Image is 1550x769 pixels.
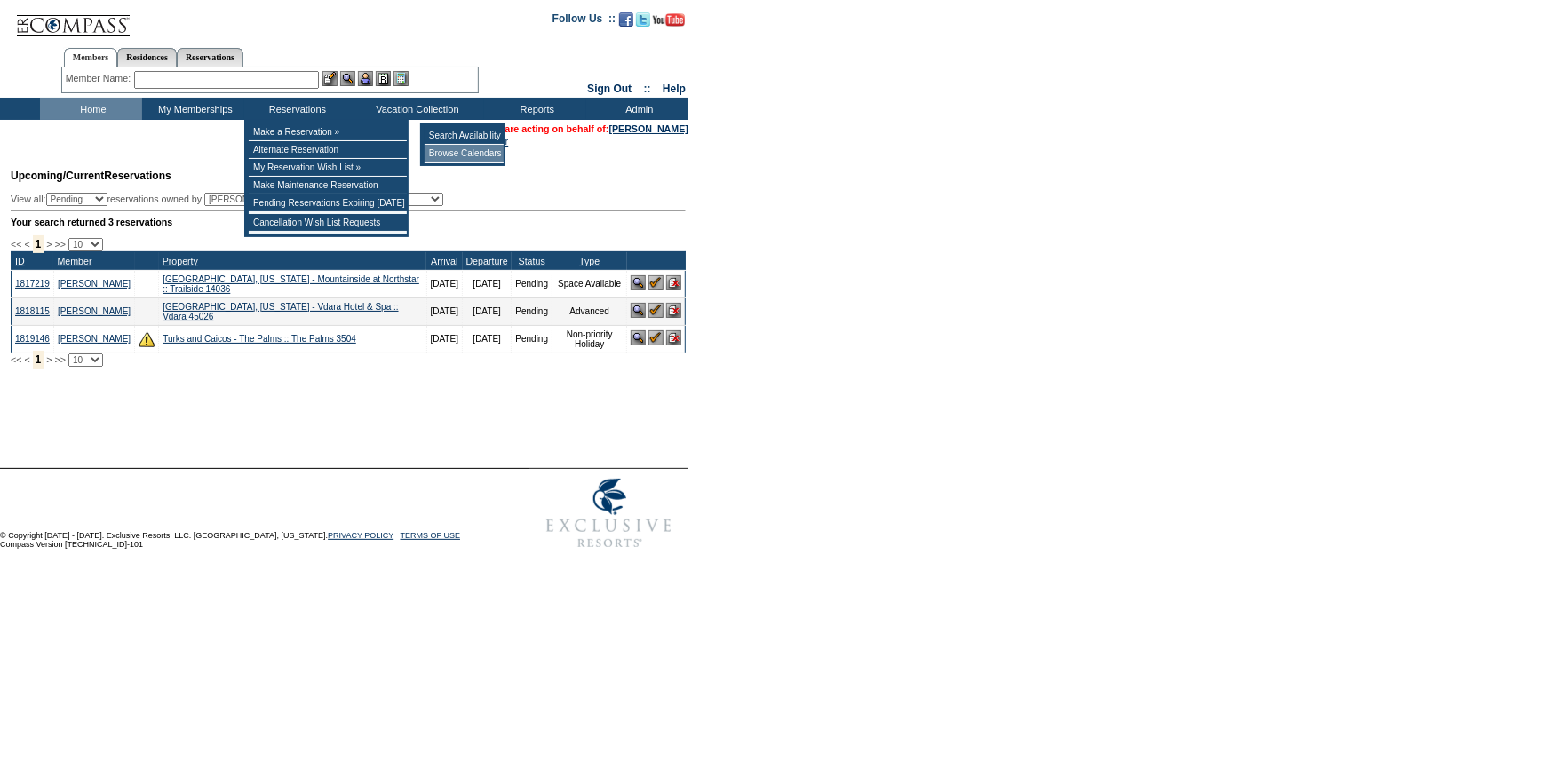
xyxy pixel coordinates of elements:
[484,98,586,120] td: Reports
[142,98,244,120] td: My Memberships
[519,256,545,266] a: Status
[644,83,651,95] span: ::
[46,239,52,250] span: >
[512,297,552,325] td: Pending
[11,354,21,365] span: <<
[425,145,504,163] td: Browse Calendars
[249,159,407,177] td: My Reservation Wish List »
[249,141,407,159] td: Alternate Reservation
[24,354,29,365] span: <
[249,123,407,141] td: Make a Reservation »
[328,531,393,540] a: PRIVACY POLICY
[552,325,627,353] td: Non-priority Holiday
[177,48,243,67] a: Reservations
[163,302,398,321] a: [GEOGRAPHIC_DATA], [US_STATE] - Vdara Hotel & Spa :: Vdara 45026
[393,71,409,86] img: b_calculator.gif
[249,214,407,232] td: Cancellation Wish List Requests
[552,297,627,325] td: Advanced
[11,170,171,182] span: Reservations
[512,270,552,297] td: Pending
[666,303,681,318] img: Cancel Reservation
[11,170,104,182] span: Upcoming/Current
[552,11,616,32] td: Follow Us ::
[666,275,681,290] img: Cancel Reservation
[425,127,504,145] td: Search Availability
[485,123,688,134] span: You are acting on behalf of:
[631,275,646,290] img: View Reservation
[58,279,131,289] a: [PERSON_NAME]
[512,325,552,353] td: Pending
[636,12,650,27] img: Follow us on Twitter
[54,354,65,365] span: >>
[653,18,685,28] a: Subscribe to our YouTube Channel
[15,306,50,316] a: 1818115
[346,98,484,120] td: Vacation Collection
[552,270,627,297] td: Space Available
[426,297,462,325] td: [DATE]
[163,274,419,294] a: [GEOGRAPHIC_DATA], [US_STATE] - Mountainside at Northstar :: Trailside 14036
[648,330,664,345] img: Confirm Reservation
[40,98,142,120] td: Home
[163,334,356,344] a: Turks and Caicos - The Palms :: The Palms 3504
[619,12,633,27] img: Become our fan on Facebook
[24,239,29,250] span: <
[15,256,25,266] a: ID
[619,18,633,28] a: Become our fan on Facebook
[163,256,198,266] a: Property
[322,71,338,86] img: b_edit.gif
[653,13,685,27] img: Subscribe to our YouTube Channel
[636,18,650,28] a: Follow us on Twitter
[586,98,688,120] td: Admin
[58,334,131,344] a: [PERSON_NAME]
[463,297,512,325] td: [DATE]
[426,325,462,353] td: [DATE]
[33,351,44,369] span: 1
[15,334,50,344] a: 1819146
[15,279,50,289] a: 1817219
[11,193,451,206] div: View all: reservations owned by:
[46,354,52,365] span: >
[663,83,686,95] a: Help
[579,256,600,266] a: Type
[244,98,346,120] td: Reservations
[631,303,646,318] img: View Reservation
[57,256,91,266] a: Member
[463,270,512,297] td: [DATE]
[431,256,457,266] a: Arrival
[648,303,664,318] img: Confirm Reservation
[463,325,512,353] td: [DATE]
[426,270,462,297] td: [DATE]
[66,71,134,86] div: Member Name:
[466,256,508,266] a: Departure
[54,239,65,250] span: >>
[631,330,646,345] img: View Reservation
[64,48,118,67] a: Members
[609,123,688,134] a: [PERSON_NAME]
[401,531,461,540] a: TERMS OF USE
[58,306,131,316] a: [PERSON_NAME]
[529,469,688,558] img: Exclusive Resorts
[11,239,21,250] span: <<
[33,235,44,253] span: 1
[358,71,373,86] img: Impersonate
[376,71,391,86] img: Reservations
[648,275,664,290] img: Confirm Reservation
[340,71,355,86] img: View
[249,194,407,212] td: Pending Reservations Expiring [DATE]
[117,48,177,67] a: Residences
[666,330,681,345] img: Cancel Reservation
[11,217,686,227] div: Your search returned 3 reservations
[249,177,407,194] td: Make Maintenance Reservation
[139,331,155,347] img: There are insufficient days and/or tokens to cover this reservation
[587,83,632,95] a: Sign Out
